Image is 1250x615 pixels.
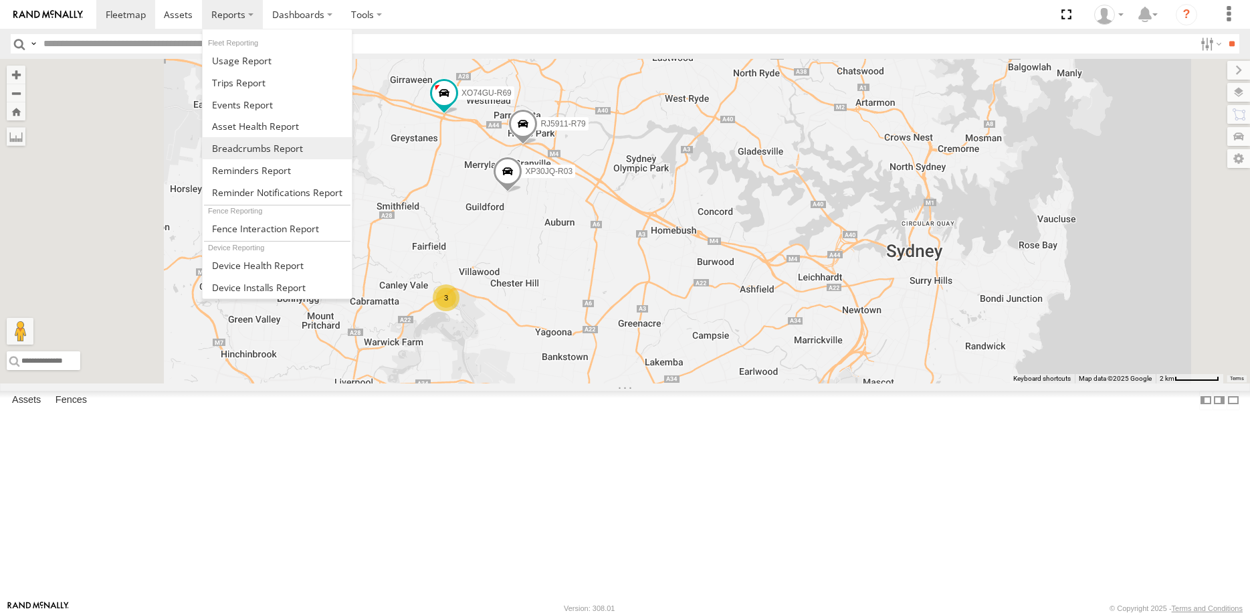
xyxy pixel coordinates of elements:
a: Breadcrumbs Report [203,137,352,159]
a: Full Events Report [203,94,352,116]
label: Assets [5,391,47,410]
label: Map Settings [1227,149,1250,168]
a: Fence Interaction Report [203,217,352,240]
button: Map Scale: 2 km per 63 pixels [1156,374,1223,383]
a: Asset Health Report [203,115,352,137]
a: Usage Report [203,50,352,72]
a: Device Health Report [203,254,352,276]
span: XP30JQ-R03 [525,166,572,175]
label: Fences [49,391,94,410]
div: 3 [433,284,459,311]
a: Device Installs Report [203,276,352,298]
label: Dock Summary Table to the Right [1213,391,1226,410]
a: Visit our Website [7,602,69,615]
div: Version: 308.01 [564,604,615,612]
label: Hide Summary Table [1227,391,1240,410]
label: Search Query [28,34,39,54]
button: Zoom in [7,66,25,84]
span: XO74GU-R69 [461,88,512,98]
button: Zoom out [7,84,25,102]
label: Measure [7,127,25,146]
a: Reminders Report [203,159,352,181]
button: Keyboard shortcuts [1013,374,1071,383]
a: Service Reminder Notifications Report [203,181,352,203]
span: RJ5911-R79 [540,119,585,128]
button: Drag Pegman onto the map to open Street View [7,318,33,345]
label: Search Filter Options [1195,34,1224,54]
div: © Copyright 2025 - [1110,604,1243,612]
div: Quang MAC [1089,5,1128,25]
a: Terms (opens in new tab) [1230,376,1244,381]
span: 2 km [1160,375,1174,382]
a: Trips Report [203,72,352,94]
a: Terms and Conditions [1172,604,1243,612]
span: Map data ©2025 Google [1079,375,1152,382]
button: Zoom Home [7,102,25,120]
label: Dock Summary Table to the Left [1199,391,1213,410]
i: ? [1176,4,1197,25]
img: rand-logo.svg [13,10,83,19]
